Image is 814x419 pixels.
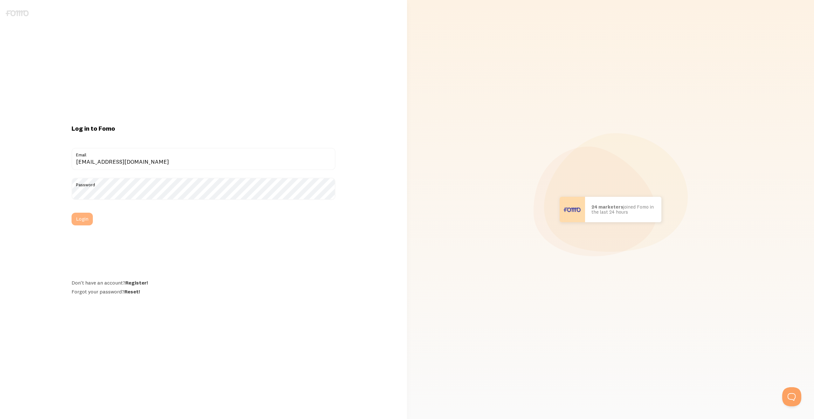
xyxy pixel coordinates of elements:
button: Login [72,213,93,225]
div: Don't have an account? [72,279,335,286]
iframe: Help Scout Beacon - Open [782,387,801,406]
label: Email [72,148,335,159]
img: User avatar [560,197,585,222]
a: Register! [125,279,148,286]
a: Reset! [124,288,140,295]
label: Password [72,178,335,189]
b: 24 marketers [591,204,623,210]
div: Forgot your password? [72,288,335,295]
img: fomo-logo-gray-b99e0e8ada9f9040e2984d0d95b3b12da0074ffd48d1e5cb62ac37fc77b0b268.svg [6,10,29,16]
p: joined Fomo in the last 24 hours [591,204,655,215]
h1: Log in to Fomo [72,124,335,133]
